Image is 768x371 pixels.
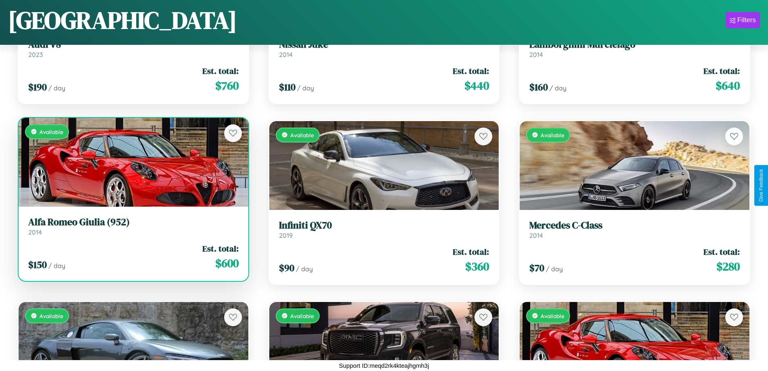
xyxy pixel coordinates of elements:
a: Nissan Juke2014 [279,39,489,59]
span: $ 360 [465,258,489,275]
span: Est. total: [453,246,489,258]
div: Filters [737,16,756,24]
span: Est. total: [202,243,239,254]
h3: Infiniti QX70 [279,220,489,231]
span: Available [290,132,314,138]
span: Est. total: [453,65,489,77]
span: 2014 [529,50,543,59]
div: Give Feedback [758,169,764,202]
span: 2023 [28,50,43,59]
h1: [GEOGRAPHIC_DATA] [8,4,237,37]
span: $ 280 [716,258,740,275]
span: / day [549,84,566,92]
span: Est. total: [703,65,740,77]
span: / day [48,262,65,270]
span: $ 70 [529,261,544,275]
button: Filters [726,12,760,28]
span: / day [48,84,65,92]
a: Infiniti QX702019 [279,220,489,239]
span: $ 160 [529,80,548,94]
span: / day [546,265,563,273]
h3: Mercedes C-Class [529,220,740,231]
span: 2014 [28,228,42,236]
span: Available [541,132,564,138]
span: Available [541,312,564,319]
span: / day [297,84,314,92]
h3: Lamborghini Murcielago [529,39,740,50]
span: Available [40,312,63,319]
span: 2014 [529,231,543,239]
span: $ 150 [28,258,47,271]
span: $ 760 [215,78,239,94]
span: $ 110 [279,80,296,94]
span: Available [290,312,314,319]
span: $ 190 [28,80,47,94]
h3: Audi V8 [28,39,239,50]
a: Lamborghini Murcielago2014 [529,39,740,59]
span: $ 440 [464,78,489,94]
a: Mercedes C-Class2014 [529,220,740,239]
span: Est. total: [202,65,239,77]
span: $ 600 [215,255,239,271]
h3: Alfa Romeo Giulia (952) [28,216,239,228]
span: Est. total: [703,246,740,258]
span: 2014 [279,50,293,59]
span: $ 640 [716,78,740,94]
a: Alfa Romeo Giulia (952)2014 [28,216,239,236]
p: Support ID: meqd2rk4kteajhgmh3j [339,360,429,371]
span: Available [40,128,63,135]
a: Audi V82023 [28,39,239,59]
h3: Nissan Juke [279,39,489,50]
span: / day [296,265,313,273]
span: 2019 [279,231,293,239]
span: $ 90 [279,261,294,275]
